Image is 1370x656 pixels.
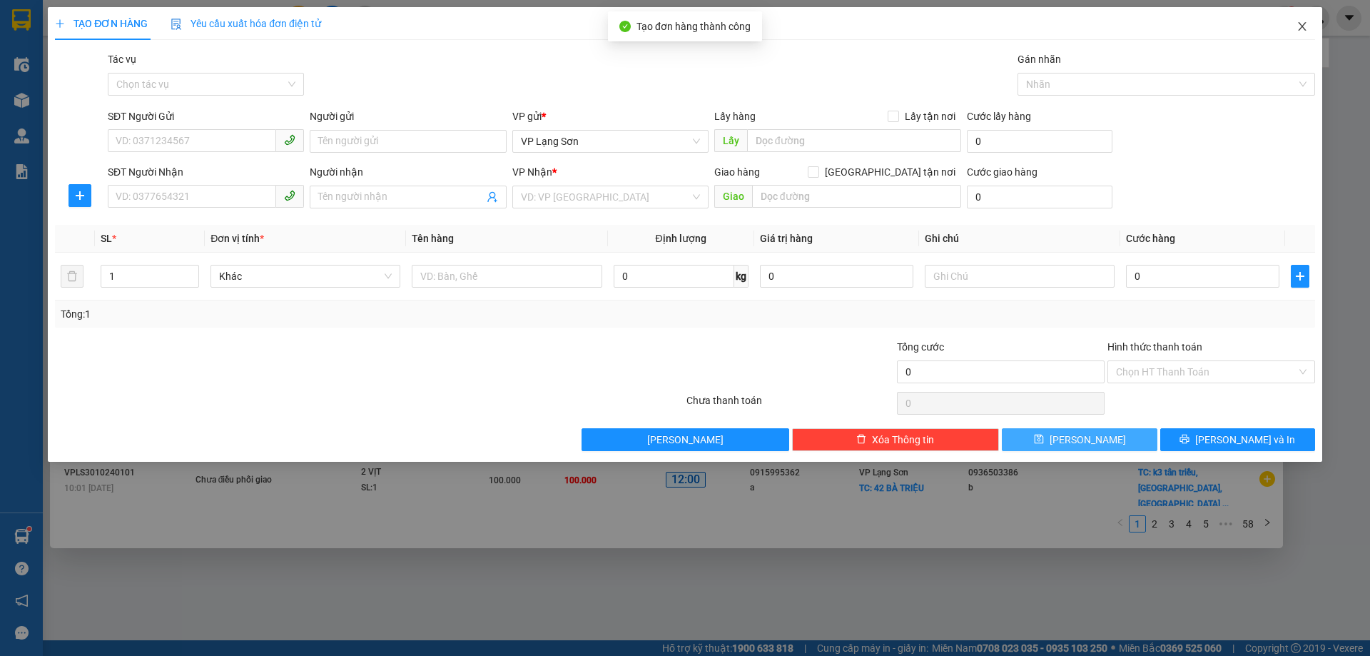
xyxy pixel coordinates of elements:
[967,166,1037,178] label: Cước giao hàng
[1050,432,1126,448] span: [PERSON_NAME]
[872,432,934,448] span: Xóa Thông tin
[897,341,944,353] span: Tổng cước
[636,21,751,32] span: Tạo đơn hàng thành công
[747,129,961,152] input: Dọc đường
[714,166,760,178] span: Giao hàng
[171,19,182,30] img: icon
[412,265,602,288] input: VD: Bàn, Ghế
[108,164,304,180] div: SĐT Người Nhận
[619,21,631,32] span: check-circle
[412,233,454,244] span: Tên hàng
[68,184,91,207] button: plus
[967,130,1112,153] input: Cước lấy hàng
[919,225,1120,253] th: Ghi chú
[925,265,1115,288] input: Ghi Chú
[760,233,813,244] span: Giá trị hàng
[1195,432,1295,448] span: [PERSON_NAME] và In
[819,164,961,180] span: [GEOGRAPHIC_DATA] tận nơi
[512,166,552,178] span: VP Nhận
[108,54,136,65] label: Tác vụ
[69,190,91,201] span: plus
[714,129,747,152] span: Lấy
[284,190,295,201] span: phone
[714,111,756,122] span: Lấy hàng
[792,428,1000,451] button: deleteXóa Thông tin
[1179,434,1189,445] span: printer
[284,134,295,146] span: phone
[582,428,789,451] button: [PERSON_NAME]
[512,109,709,124] div: VP gửi
[967,111,1031,122] label: Cước lấy hàng
[55,18,148,29] span: TẠO ĐƠN HÀNG
[1107,341,1202,353] label: Hình thức thanh toán
[1291,265,1309,288] button: plus
[1160,428,1315,451] button: printer[PERSON_NAME] và In
[1297,21,1308,32] span: close
[61,265,83,288] button: delete
[219,266,392,287] span: Khác
[760,265,913,288] input: 0
[685,393,895,418] div: Chưa thanh toán
[714,185,752,208] span: Giao
[1018,54,1061,65] label: Gán nhãn
[55,19,65,29] span: plus
[171,18,321,29] span: Yêu cầu xuất hóa đơn điện tử
[856,434,866,445] span: delete
[1002,428,1157,451] button: save[PERSON_NAME]
[734,265,749,288] span: kg
[899,109,961,124] span: Lấy tận nơi
[101,233,112,244] span: SL
[210,233,264,244] span: Đơn vị tính
[647,432,724,448] span: [PERSON_NAME]
[1126,233,1175,244] span: Cước hàng
[521,131,700,152] span: VP Lạng Sơn
[310,109,506,124] div: Người gửi
[487,191,498,203] span: user-add
[656,233,706,244] span: Định lượng
[1282,7,1322,47] button: Close
[108,109,304,124] div: SĐT Người Gửi
[310,164,506,180] div: Người nhận
[61,306,529,322] div: Tổng: 1
[967,186,1112,208] input: Cước giao hàng
[1292,271,1309,282] span: plus
[1034,434,1044,445] span: save
[752,185,961,208] input: Dọc đường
